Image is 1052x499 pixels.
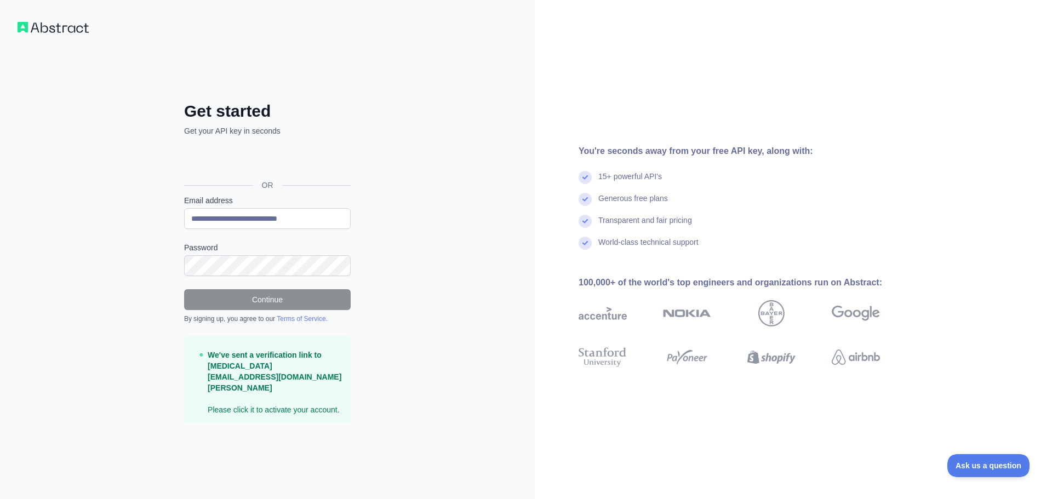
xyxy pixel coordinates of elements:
[579,276,915,289] div: 100,000+ of the world's top engineers and organizations run on Abstract:
[579,193,592,206] img: check mark
[184,125,351,136] p: Get your API key in seconds
[18,22,89,33] img: Workflow
[253,180,282,191] span: OR
[208,349,342,415] p: Please click it to activate your account.
[579,345,627,369] img: stanford university
[184,195,351,206] label: Email address
[184,242,351,253] label: Password
[832,345,880,369] img: airbnb
[184,289,351,310] button: Continue
[947,454,1030,477] iframe: Toggle Customer Support
[277,315,325,323] a: Terms of Service
[598,193,668,215] div: Generous free plans
[663,345,711,369] img: payoneer
[832,300,880,326] img: google
[579,300,627,326] img: accenture
[758,300,785,326] img: bayer
[184,101,351,121] h2: Get started
[598,237,699,259] div: World-class technical support
[579,171,592,184] img: check mark
[663,300,711,326] img: nokia
[579,145,915,158] div: You're seconds away from your free API key, along with:
[579,237,592,250] img: check mark
[598,171,662,193] div: 15+ powerful API's
[579,215,592,228] img: check mark
[184,314,351,323] div: By signing up, you agree to our .
[598,215,692,237] div: Transparent and fair pricing
[208,351,341,392] strong: We've sent a verification link to [MEDICAL_DATA][EMAIL_ADDRESS][DOMAIN_NAME][PERSON_NAME]
[179,148,354,173] iframe: Kirjaudu Google-tilillä -painike
[747,345,796,369] img: shopify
